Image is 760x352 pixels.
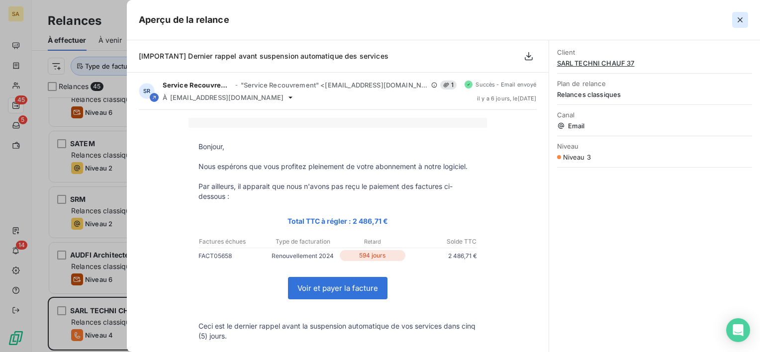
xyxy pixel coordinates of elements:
p: Type de facturation [269,237,337,246]
span: Relances classiques [557,90,752,98]
span: Canal [557,111,752,119]
span: 1 [440,81,457,89]
span: Client [557,48,752,56]
h5: Aperçu de la relance [139,13,229,27]
span: - [235,82,238,88]
span: Succès - Email envoyé [475,82,536,88]
span: [IMPORTANT] Dernier rappel avant suspension automatique des services [139,52,388,60]
p: Total TTC à régler : 2 486,71 € [198,215,477,227]
p: Renouvellement 2024 [268,251,338,261]
div: SR [139,83,155,99]
p: Par ailleurs, il apparait que nous n'avons pas reçu le paiement des factures ci-dessous : [198,181,477,201]
p: Ceci est le dernier rappel avant la suspension automatique de vos services dans cinq (5) jours. [198,321,477,341]
span: Niveau [557,142,752,150]
span: [EMAIL_ADDRESS][DOMAIN_NAME] [170,93,284,101]
span: Service Recouvrement [163,81,232,89]
span: "Service Recouvrement" <[EMAIL_ADDRESS][DOMAIN_NAME]> [241,81,428,89]
p: FACT05658 [198,251,268,261]
span: À [163,93,167,101]
a: Voir et payer la facture [288,277,387,299]
p: Solde TTC [408,237,476,246]
span: il y a 6 jours , le [DATE] [477,95,537,101]
p: Retard [338,237,407,246]
span: SARL TECHNI CHAUF 37 [557,59,752,67]
p: 2 486,71 € [407,251,477,261]
div: Open Intercom Messenger [726,318,750,342]
span: Niveau 3 [563,153,591,161]
p: Factures échues [199,237,268,246]
p: 594 jours [340,250,405,261]
span: Email [557,122,752,130]
span: Plan de relance [557,80,752,88]
p: Bonjour, [198,142,477,152]
p: Nous espérons que vous profitez pleinement de votre abonnement à notre logiciel. [198,162,477,172]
